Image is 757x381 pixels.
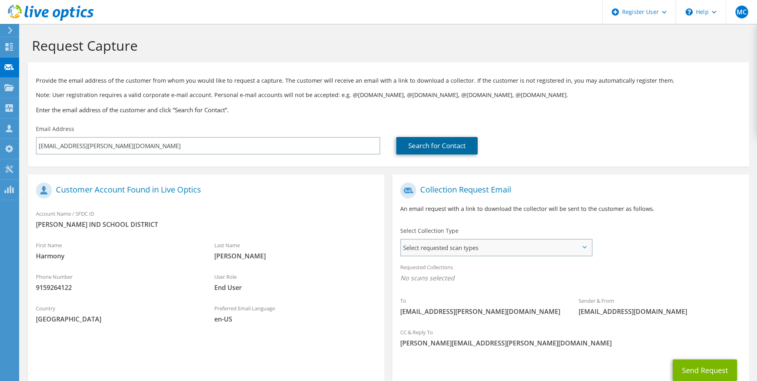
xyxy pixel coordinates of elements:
div: Last Name [206,237,385,264]
svg: \n [686,8,693,16]
div: Sender & From [571,292,749,320]
span: [GEOGRAPHIC_DATA] [36,315,198,323]
span: MC [735,6,748,18]
div: Country [28,300,206,327]
span: [PERSON_NAME] IND SCHOOL DISTRICT [36,220,376,229]
span: [PERSON_NAME] [214,252,377,260]
span: en-US [214,315,377,323]
h3: Enter the email address of the customer and click “Search for Contact”. [36,105,741,114]
h1: Collection Request Email [400,183,737,198]
span: End User [214,283,377,292]
div: User Role [206,268,385,296]
span: Harmony [36,252,198,260]
span: [EMAIL_ADDRESS][PERSON_NAME][DOMAIN_NAME] [400,307,563,316]
h1: Customer Account Found in Live Optics [36,183,372,198]
div: Phone Number [28,268,206,296]
p: Note: User registration requires a valid corporate e-mail account. Personal e-mail accounts will ... [36,91,741,99]
span: 9159264122 [36,283,198,292]
span: [EMAIL_ADDRESS][DOMAIN_NAME] [579,307,741,316]
div: To [392,292,571,320]
span: No scans selected [400,274,741,282]
div: Account Name / SFDC ID [28,205,384,233]
h1: Request Capture [32,37,741,54]
a: Search for Contact [396,137,478,155]
span: Select requested scan types [401,240,591,256]
button: Send Request [673,359,737,381]
p: An email request with a link to download the collector will be sent to the customer as follows. [400,204,741,213]
label: Select Collection Type [400,227,459,235]
div: First Name [28,237,206,264]
div: Requested Collections [392,259,749,288]
label: Email Address [36,125,74,133]
div: Preferred Email Language [206,300,385,327]
span: [PERSON_NAME][EMAIL_ADDRESS][PERSON_NAME][DOMAIN_NAME] [400,339,741,347]
div: CC & Reply To [392,324,749,351]
p: Provide the email address of the customer from whom you would like to request a capture. The cust... [36,76,741,85]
